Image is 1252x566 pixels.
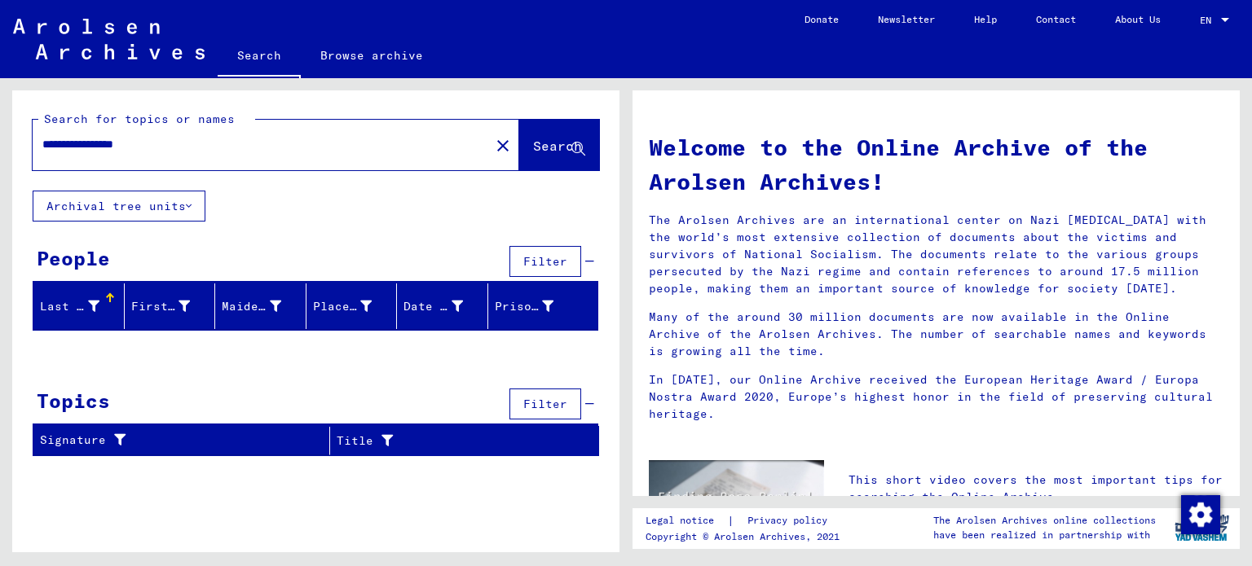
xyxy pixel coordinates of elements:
img: Arolsen_neg.svg [13,19,205,59]
mat-icon: close [493,136,513,156]
button: Filter [509,246,581,277]
mat-select-trigger: EN [1200,14,1211,26]
div: Signature [40,432,309,449]
span: Search [533,138,582,154]
button: Clear [487,129,519,161]
img: yv_logo.png [1171,507,1232,548]
div: Prisoner # [495,298,554,315]
img: video.jpg [649,460,824,555]
div: People [37,244,110,273]
div: Date of Birth [403,298,463,315]
p: In [DATE], our Online Archive received the European Heritage Award / Europa Nostra Award 2020, Eu... [649,371,1223,423]
div: Title [337,432,558,450]
span: Filter [523,254,567,269]
button: Filter [509,388,581,419]
mat-label: Search for topics or names [44,112,235,126]
div: Last Name [40,298,99,315]
div: Place of Birth [313,298,373,315]
div: | [646,512,847,529]
p: This short video covers the most important tips for searching the Online Archive. [849,472,1223,506]
p: The Arolsen Archives are an international center on Nazi [MEDICAL_DATA] with the world’s most ext... [649,212,1223,297]
mat-header-cell: Maiden Name [215,283,306,329]
div: Place of Birth [313,293,397,319]
a: Legal notice [646,512,727,529]
mat-header-cell: First Name [125,283,216,329]
div: Maiden Name [222,293,306,319]
p: The Arolsen Archives online collections [933,513,1156,528]
mat-header-cell: Prisoner # [488,283,598,329]
div: Title [337,428,579,454]
div: Prisoner # [495,293,579,319]
mat-header-cell: Date of Birth [397,283,488,329]
div: Last Name [40,293,124,319]
h1: Welcome to the Online Archive of the Arolsen Archives! [649,130,1223,199]
div: Topics [37,386,110,415]
p: Many of the around 30 million documents are now available in the Online Archive of the Arolsen Ar... [649,309,1223,360]
mat-header-cell: Place of Birth [306,283,398,329]
img: Zustimmung ändern [1181,495,1220,534]
span: Filter [523,397,567,411]
div: First Name [131,293,215,319]
button: Archival tree units [33,191,205,222]
button: Search [519,120,599,170]
mat-header-cell: Last Name [33,283,125,329]
div: Maiden Name [222,298,281,315]
p: have been realized in partnership with [933,528,1156,542]
a: Privacy policy [734,512,847,529]
a: Browse archive [301,36,443,75]
a: Search [218,36,301,78]
p: Copyright © Arolsen Archives, 2021 [646,529,847,544]
div: First Name [131,298,191,315]
div: Signature [40,428,329,454]
div: Date of Birth [403,293,487,319]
